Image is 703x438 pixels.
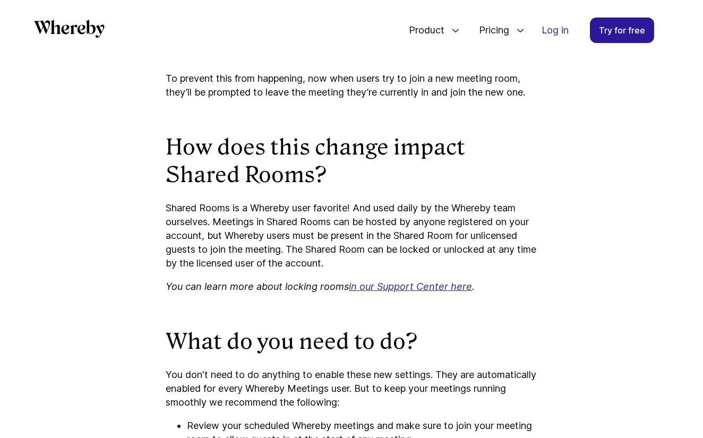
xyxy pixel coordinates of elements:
[398,13,447,48] span: Product
[166,281,349,292] i: You can learn more about locking rooms
[349,281,472,292] a: in our Support Center here
[166,328,537,355] h2: What do you need to do?
[34,20,105,38] svg: Whereby
[468,13,512,48] span: Pricing
[472,281,475,292] i: .
[533,18,577,42] a: Log in
[34,20,105,41] a: Whereby
[166,133,537,188] h2: How does this change impact Shared Rooms?
[166,368,537,409] p: You don't need to do anything to enable these new settings. They are automatically enabled for ev...
[590,18,654,43] a: Try for free
[166,72,537,99] p: To prevent this from happening, now when users try to join a new meeting room, they’ll be prompte...
[166,201,537,270] p: Shared Rooms is a Whereby user favorite! And used daily by the Whereby team ourselves. Meetings i...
